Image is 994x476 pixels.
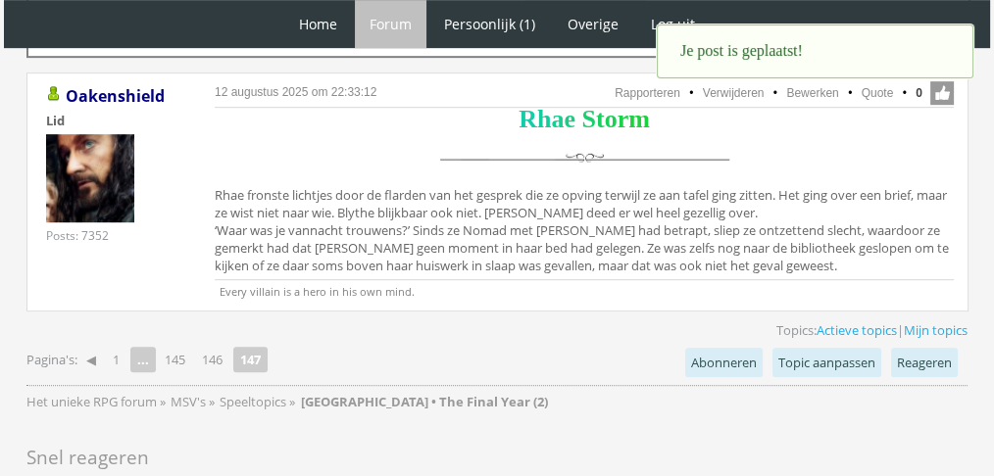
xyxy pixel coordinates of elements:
[537,105,551,133] span: h
[215,279,954,299] p: Every villain is a hero in his own mind.
[209,393,215,410] span: »
[685,348,763,377] a: Abonneren
[657,24,973,78] div: Je post is geplaatst!
[157,346,193,373] a: 145
[596,105,605,133] span: t
[46,112,183,129] div: Lid
[215,85,376,99] a: 12 augustus 2025 om 22:33:12
[46,227,109,244] div: Posts: 7352
[26,393,160,410] a: Het unieke RPG forum
[772,348,881,377] a: Topic aanpassen
[862,86,894,100] a: Quote
[66,85,165,107] a: Oakenshield
[519,105,537,133] span: R
[582,105,596,133] span: S
[628,105,650,133] span: m
[703,86,765,100] a: Verwijderen
[26,393,157,410] span: Het unieke RPG forum
[817,321,897,339] a: Actieve topics
[46,86,62,102] img: Gebruiker is online
[786,86,838,100] a: Bewerken
[130,347,156,372] span: ...
[615,86,680,100] a: Rapporteren
[220,393,289,410] a: Speeltopics
[618,105,629,133] span: r
[605,105,618,133] span: o
[171,393,209,410] a: MSV's
[916,84,922,102] span: 0
[171,393,206,410] span: MSV's
[551,105,564,133] span: a
[78,346,104,373] a: ◀
[891,348,958,377] a: Reageren
[776,321,968,339] span: Topics: |
[220,393,286,410] span: Speeltopics
[904,321,968,339] a: Mijn topics
[564,105,575,133] span: e
[432,137,736,181] img: scheidingslijn.png
[233,347,268,372] strong: 147
[301,393,548,410] strong: [GEOGRAPHIC_DATA] • The Final Year (2)
[26,351,77,369] span: Pagina's:
[289,393,295,410] span: »
[160,393,166,410] span: »
[105,346,127,373] a: 1
[194,346,230,373] a: 146
[46,134,134,222] img: Oakenshield
[26,442,968,474] h2: Snel reageren
[215,111,954,279] div: Rhae fronste lichtjes door de flarden van het gesprek die ze opving terwijl ze aan tafel ging zit...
